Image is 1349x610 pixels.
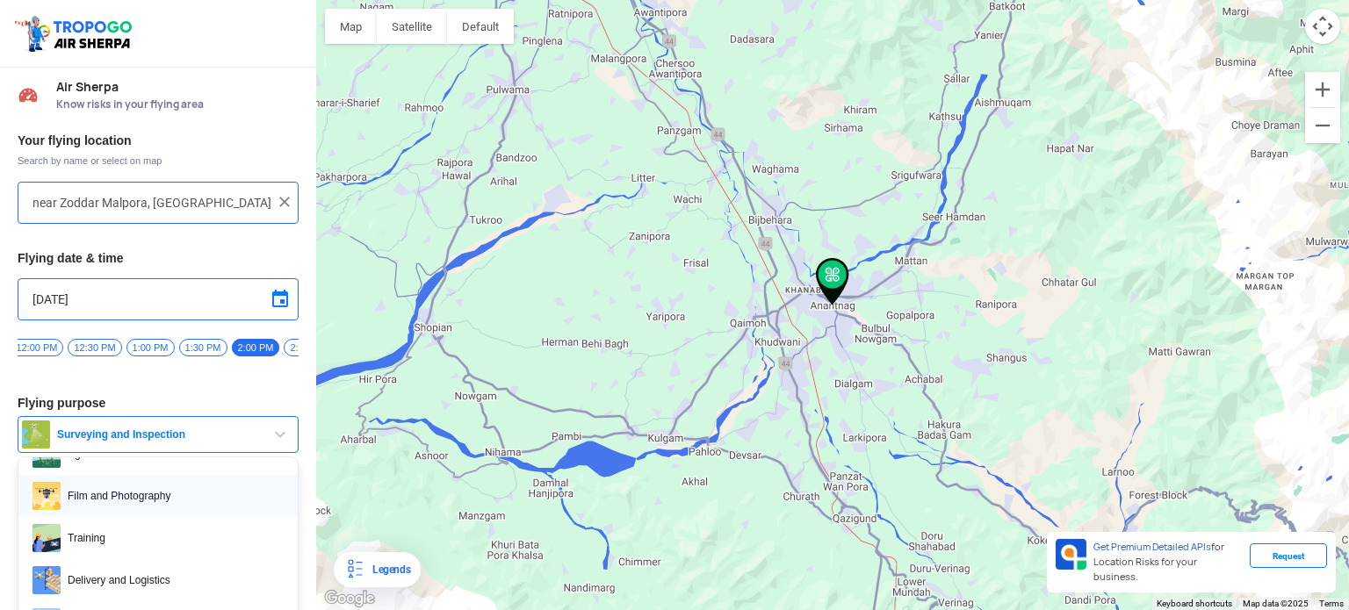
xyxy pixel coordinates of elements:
span: Surveying and Inspection [50,427,270,441]
div: Legends [365,559,410,580]
h3: Your flying location [18,134,299,147]
img: Risk Scores [18,84,39,105]
a: Open this area in Google Maps (opens a new window) [321,587,379,610]
input: Search your flying location [32,192,271,213]
button: Keyboard shortcuts [1157,598,1232,610]
h3: Flying date & time [18,252,299,264]
span: Air Sherpa [56,80,299,94]
img: Google [321,587,379,610]
button: Map camera controls [1305,9,1340,44]
button: Show satellite imagery [377,9,447,44]
img: survey.png [22,420,50,449]
button: Show street map [325,9,377,44]
span: 1:00 PM [126,339,175,356]
button: Surveying and Inspection [18,416,299,453]
button: Zoom out [1305,108,1340,143]
span: Map data ©2025 [1243,599,1309,608]
div: for Location Risks for your business. [1086,539,1250,585]
span: Get Premium Detailed APIs [1093,541,1211,553]
input: Select Date [32,289,284,310]
span: 12:30 PM [68,339,121,356]
span: 12:00 PM [10,339,63,356]
img: film.png [32,482,61,510]
span: Delivery and Logistics [61,566,284,594]
img: training.png [32,524,61,552]
h3: Flying purpose [18,397,299,409]
span: Know risks in your flying area [56,97,299,111]
button: Zoom in [1305,72,1340,107]
span: Search by name or select on map [18,154,299,168]
span: 2:30 PM [284,339,332,356]
span: Training [61,524,284,552]
img: Legends [344,559,365,580]
a: Terms [1319,599,1344,608]
img: Premium APIs [1056,539,1086,570]
span: 2:00 PM [232,339,280,356]
span: Film and Photography [61,482,284,510]
img: ic_tgdronemaps.svg [13,13,138,54]
img: ic_close.png [276,193,293,211]
span: 1:30 PM [179,339,227,356]
img: delivery.png [32,566,61,594]
div: Request [1250,543,1327,568]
